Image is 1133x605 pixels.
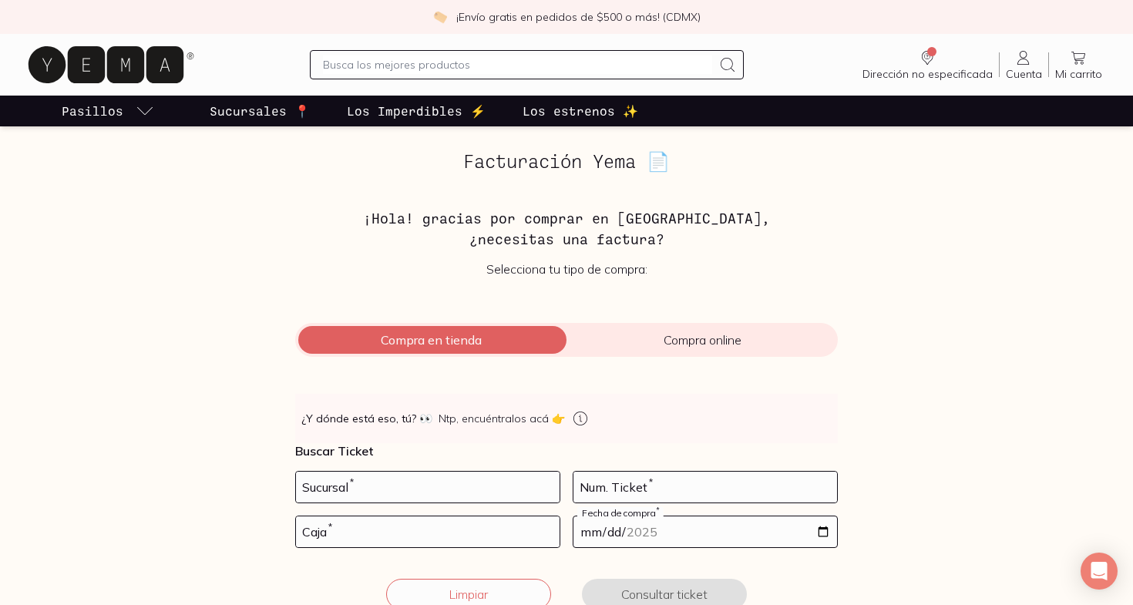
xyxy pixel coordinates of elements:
span: Cuenta [1006,67,1042,81]
a: Los Imperdibles ⚡️ [344,96,489,126]
span: Dirección no especificada [862,67,993,81]
span: Ntp, encuéntralos acá 👉 [439,411,565,426]
p: ¡Envío gratis en pedidos de $500 o más! (CDMX) [456,9,701,25]
input: 03 [296,516,560,547]
p: Los Imperdibles ⚡️ [347,102,486,120]
label: Fecha de compra [577,507,664,519]
span: Compra online [566,332,838,348]
input: Busca los mejores productos [323,55,711,74]
span: Mi carrito [1055,67,1102,81]
span: 👀 [419,411,432,426]
input: 14-05-2023 [573,516,837,547]
p: Sucursales 📍 [210,102,310,120]
a: Cuenta [1000,49,1048,81]
h2: Facturación Yema 📄 [295,151,838,171]
a: pasillo-todos-link [59,96,157,126]
a: Los estrenos ✨ [519,96,641,126]
input: 728 [296,472,560,502]
a: Sucursales 📍 [207,96,313,126]
h3: ¡Hola! gracias por comprar en [GEOGRAPHIC_DATA], ¿necesitas una factura? [295,208,838,249]
p: Pasillos [62,102,123,120]
a: Mi carrito [1049,49,1108,81]
input: 123 [573,472,837,502]
span: Compra en tienda [295,332,566,348]
p: Buscar Ticket [295,443,838,459]
strong: ¿Y dónde está eso, tú? [301,411,432,426]
p: Los estrenos ✨ [523,102,638,120]
p: Selecciona tu tipo de compra: [295,261,838,277]
a: Dirección no especificada [856,49,999,81]
img: check [433,10,447,24]
div: Open Intercom Messenger [1081,553,1118,590]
